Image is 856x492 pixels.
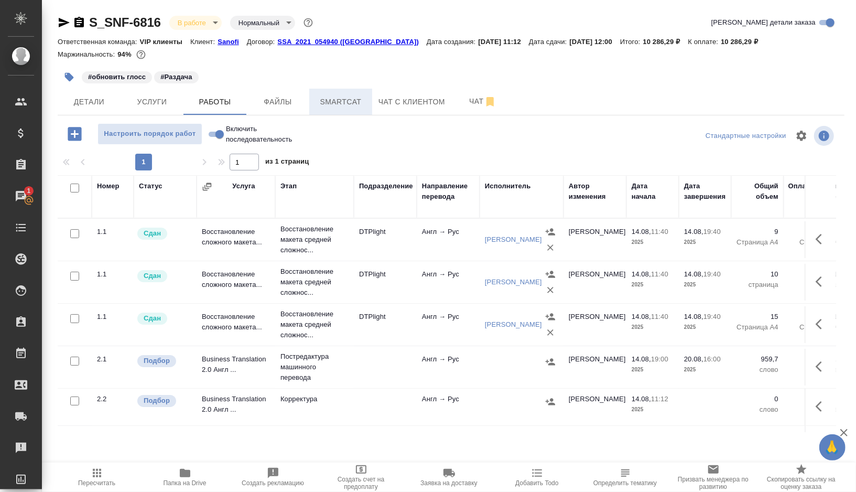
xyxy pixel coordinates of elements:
[632,322,674,333] p: 2025
[144,271,161,281] p: Сдан
[378,95,445,109] span: Чат с клиентом
[323,476,399,490] span: Создать счет на предоплату
[721,38,766,46] p: 10 286,29 ₽
[809,312,835,337] button: Здесь прячутся важные кнопки
[280,181,297,191] div: Этап
[632,270,651,278] p: 14.08,
[417,221,480,258] td: Англ → Рус
[485,278,542,286] a: [PERSON_NAME]
[736,269,778,280] p: 10
[789,394,841,404] p: 0
[620,38,643,46] p: Итого:
[569,38,620,46] p: [DATE] 12:00
[789,354,841,365] p: 959,7
[736,280,778,290] p: страница
[230,16,295,30] div: В работе
[485,181,531,191] div: Исполнитель
[218,38,247,46] p: Sanofi
[97,123,202,145] button: Настроить порядок работ
[197,264,275,301] td: Восстановление сложного макета...
[136,269,191,283] div: Менеджер проверил работу исполнителя, передает ее на следующий этап
[247,38,278,46] p: Договор:
[543,354,558,370] button: Назначить
[117,50,134,58] p: 94%
[632,228,651,236] p: 14.08,
[354,306,417,343] td: DTPlight
[139,181,162,191] div: Статус
[543,240,558,255] button: Удалить
[144,356,170,366] p: Подбор
[97,312,128,322] div: 1.1
[529,38,569,46] p: Дата сдачи:
[564,389,626,425] td: [PERSON_NAME]
[684,313,703,320] p: 14.08,
[420,479,477,487] span: Заявка на доставку
[581,463,669,492] button: Определить тематику
[789,227,841,237] p: 9
[543,266,558,282] button: Назначить
[417,264,480,301] td: Англ → Рус
[632,395,651,403] p: 14.08,
[253,95,303,109] span: Файлы
[736,227,778,237] p: 9
[97,394,128,404] div: 2.2
[60,123,89,145] button: Добавить работу
[764,476,839,490] span: Скопировать ссылку на оценку заказа
[226,124,308,145] span: Включить последовательность
[711,17,816,28] span: [PERSON_NAME] детали заказа
[422,181,474,202] div: Направление перевода
[632,237,674,248] p: 2025
[417,389,480,425] td: Англ → Рус
[809,394,835,419] button: Здесь прячутся важные кнопки
[190,38,218,46] p: Клиент:
[684,270,703,278] p: 14.08,
[736,394,778,404] p: 0
[317,463,405,492] button: Создать счет на предоплату
[632,365,674,375] p: 2025
[280,309,349,340] p: Восстановление макета средней сложнос...
[789,269,841,280] p: 10
[485,320,542,328] a: [PERSON_NAME]
[458,95,508,108] span: Чат
[484,95,496,108] svg: Отписаться
[20,186,37,196] span: 1
[788,181,841,202] div: Оплачиваемый объем
[569,181,621,202] div: Автор изменения
[359,181,413,191] div: Подразделение
[632,181,674,202] div: Дата начала
[164,479,207,487] span: Папка на Drive
[197,306,275,343] td: Восстановление сложного макета...
[736,312,778,322] p: 15
[789,365,841,375] p: слово
[651,395,668,403] p: 11:12
[703,128,789,144] div: split button
[417,426,480,463] td: Не указан
[190,95,240,109] span: Работы
[564,349,626,386] td: [PERSON_NAME]
[632,313,651,320] p: 14.08,
[757,463,846,492] button: Скопировать ссылку на оценку заказа
[265,155,309,170] span: из 1 страниц
[736,365,778,375] p: слово
[493,463,581,492] button: Добавить Todo
[78,479,115,487] span: Пересчитать
[478,38,529,46] p: [DATE] 11:12
[232,181,255,191] div: Услуга
[651,270,668,278] p: 11:40
[809,354,835,379] button: Здесь прячутся важные кнопки
[197,426,275,463] td: Восстановление сложного макета...
[144,395,170,406] p: Подбор
[789,280,841,290] p: страница
[175,18,209,27] button: В работе
[789,404,841,415] p: слово
[564,264,626,301] td: [PERSON_NAME]
[632,355,651,363] p: 14.08,
[136,394,191,408] div: Можно подбирать исполнителей
[280,351,349,383] p: Постредактура машинного перевода
[684,355,703,363] p: 20.08,
[789,237,841,248] p: Страница А4
[136,312,191,326] div: Менеджер проверил работу исполнителя, передает ее на следующий этап
[280,431,349,442] p: Подверстка
[543,224,558,240] button: Назначить
[103,128,197,140] span: Настроить порядок работ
